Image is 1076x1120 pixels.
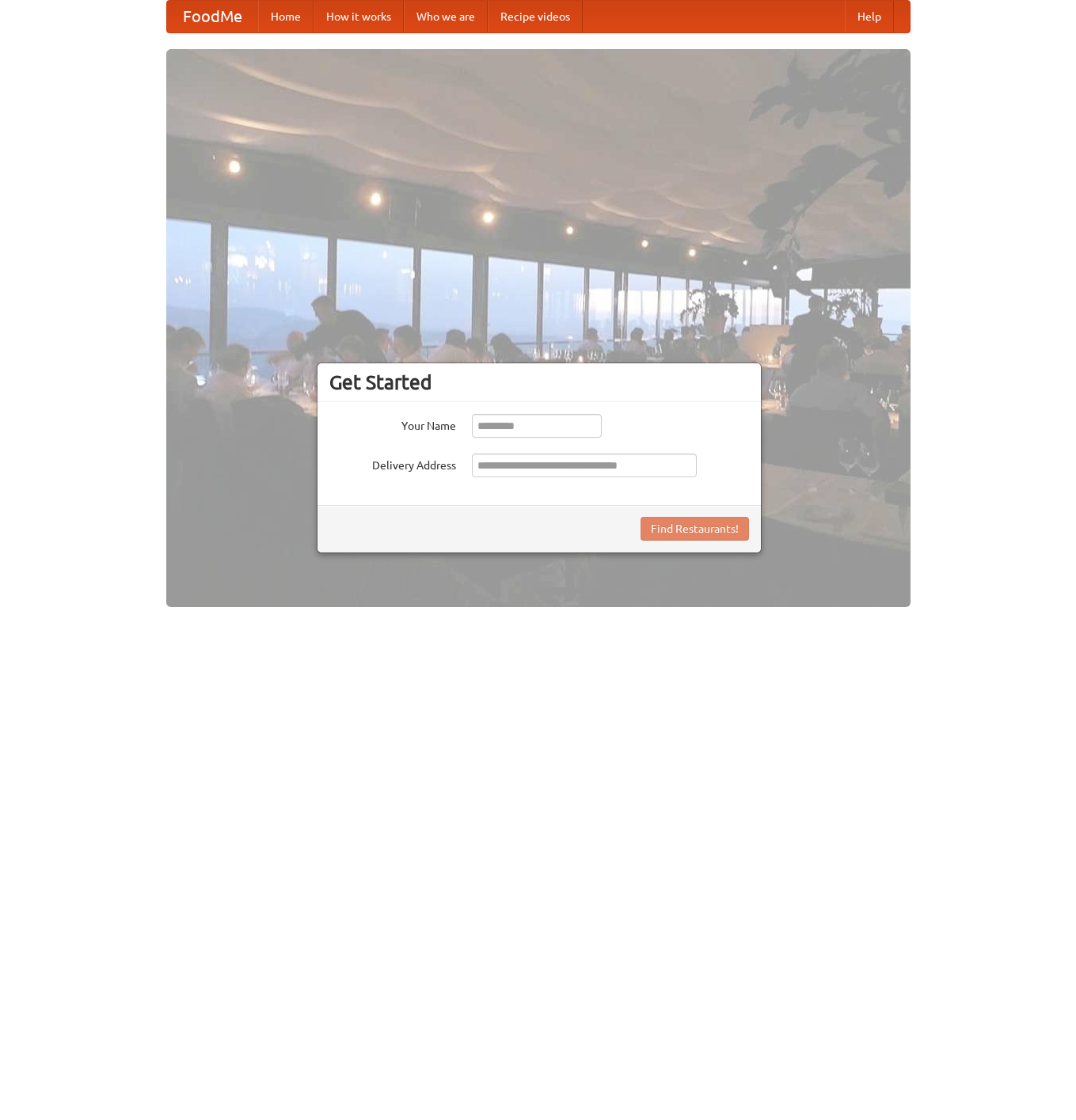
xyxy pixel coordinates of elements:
[329,370,749,394] h3: Get Started
[167,1,258,32] a: FoodMe
[314,1,404,32] a: How it works
[845,1,894,32] a: Help
[329,454,456,473] label: Delivery Address
[404,1,488,32] a: Who we are
[488,1,583,32] a: Recipe videos
[329,414,456,434] label: Your Name
[258,1,314,32] a: Home
[641,517,749,541] button: Find Restaurants!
